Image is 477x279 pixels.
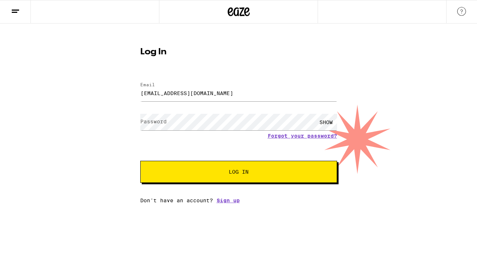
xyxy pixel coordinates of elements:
[140,119,167,124] label: Password
[140,82,155,87] label: Email
[217,198,240,203] a: Sign up
[4,5,53,11] span: Hi. Need any help?
[268,133,337,139] a: Forgot your password?
[140,85,337,101] input: Email
[315,114,337,130] div: SHOW
[229,169,249,174] span: Log In
[140,161,337,183] button: Log In
[140,198,337,203] div: Don't have an account?
[140,48,337,57] h1: Log In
